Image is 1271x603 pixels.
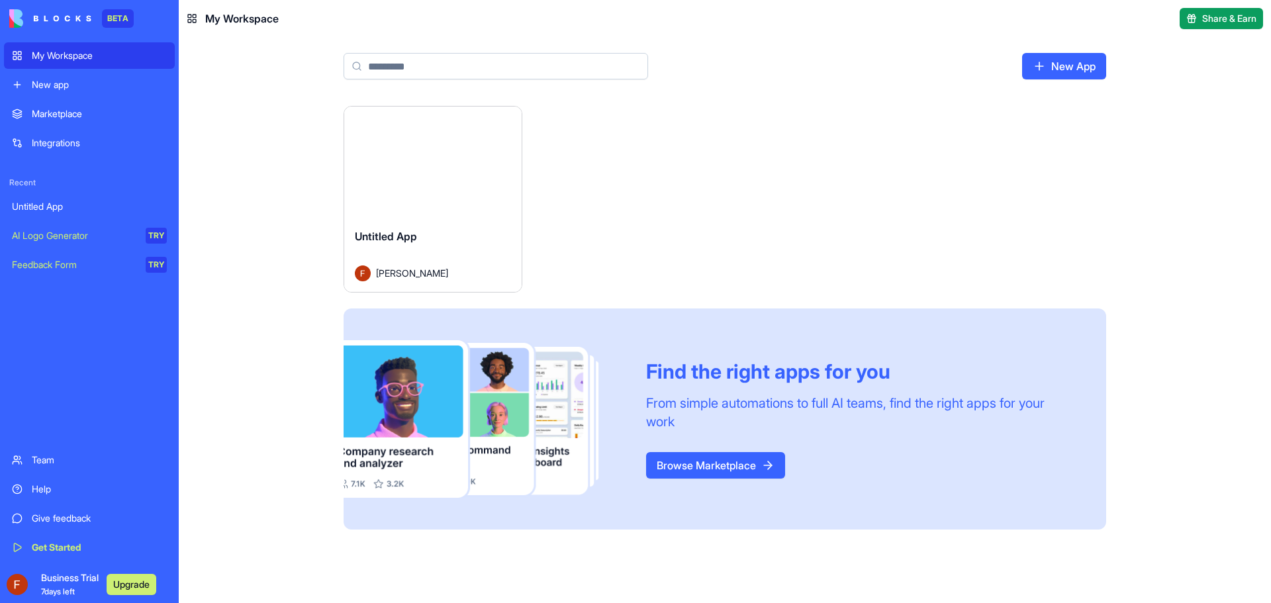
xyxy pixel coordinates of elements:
button: Upgrade [107,574,156,595]
div: Find the right apps for you [646,359,1074,383]
div: Give feedback [32,512,167,525]
span: Untitled App [355,230,417,243]
div: Untitled App [12,200,167,213]
div: BETA [102,9,134,28]
a: Feedback FormTRY [4,252,175,278]
span: Recent [4,177,175,188]
a: AI Logo GeneratorTRY [4,222,175,249]
a: Browse Marketplace [646,452,785,479]
div: Integrations [32,136,167,150]
span: Business Trial [41,571,99,598]
div: From simple automations to full AI teams, find the right apps for your work [646,394,1074,431]
a: Marketplace [4,101,175,127]
a: New App [1022,53,1106,79]
span: 7 days left [41,586,75,596]
button: Share & Earn [1180,8,1263,29]
span: My Workspace [205,11,279,26]
a: BETA [9,9,134,28]
div: New app [32,78,167,91]
img: Avatar [355,265,371,281]
div: TRY [146,257,167,273]
a: My Workspace [4,42,175,69]
a: New app [4,71,175,98]
div: Marketplace [32,107,167,120]
div: My Workspace [32,49,167,62]
a: Give feedback [4,505,175,532]
a: Help [4,476,175,502]
a: Untitled App [4,193,175,220]
a: Untitled AppAvatar[PERSON_NAME] [344,106,522,293]
div: Get Started [32,541,167,554]
span: Share & Earn [1202,12,1256,25]
div: AI Logo Generator [12,229,136,242]
a: Team [4,447,175,473]
img: Frame_181_egmpey.png [344,340,625,498]
div: Help [32,483,167,496]
span: [PERSON_NAME] [376,266,448,280]
div: TRY [146,228,167,244]
div: Team [32,453,167,467]
a: Get Started [4,534,175,561]
img: logo [9,9,91,28]
div: Feedback Form [12,258,136,271]
a: Integrations [4,130,175,156]
img: ACg8ocKtAtPIbjYaxJex0BpEGzFfZ0V2iGoMPzrgDtBwIeCpstntbrA=s96-c [7,574,28,595]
